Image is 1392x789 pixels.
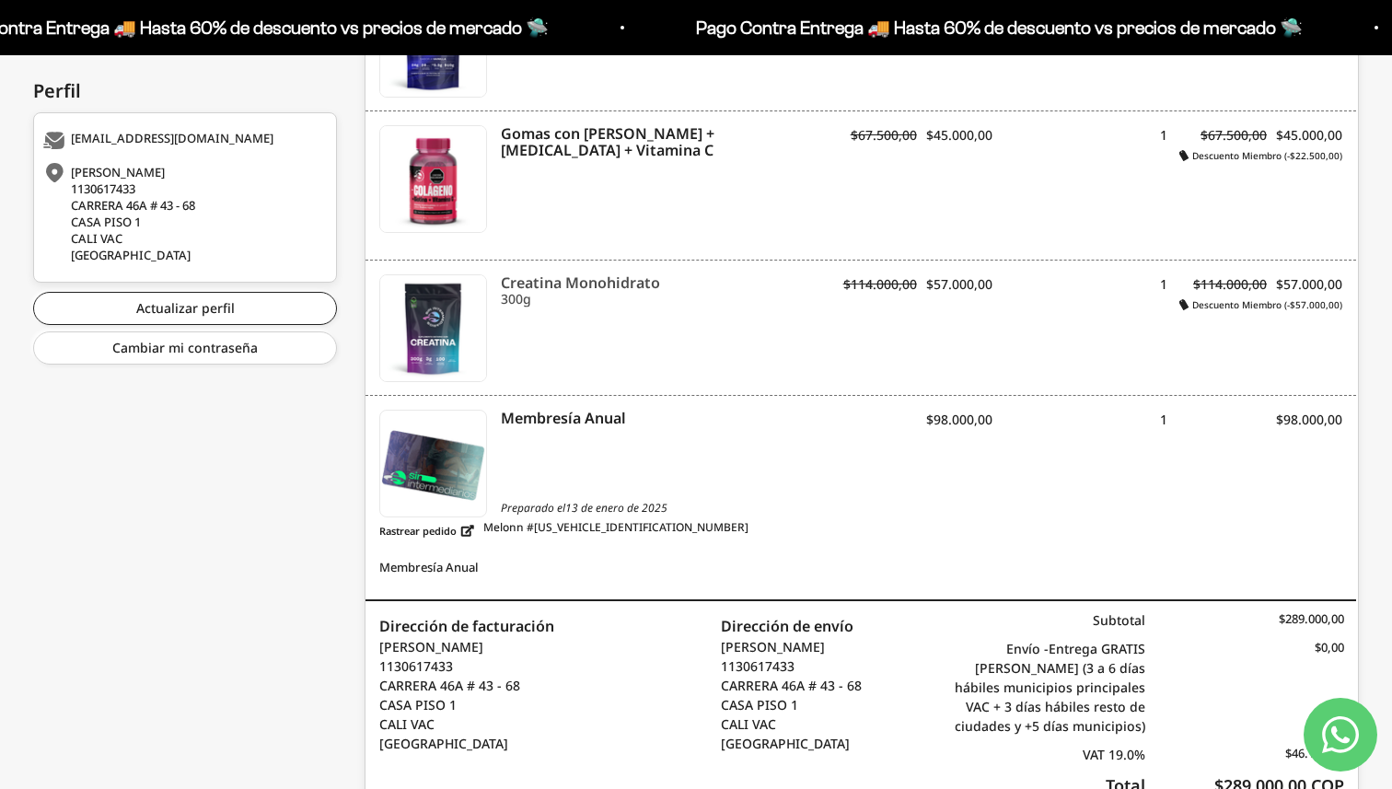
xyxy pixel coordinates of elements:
[379,559,817,577] span: Membresía Anual
[992,274,1167,311] div: 1
[926,411,992,428] span: $98.000,00
[565,500,667,516] time: 13 de enero de 2025
[33,77,337,105] div: Perfil
[1276,126,1342,144] span: $45.000,00
[721,637,862,753] p: [PERSON_NAME] 1130617433 CARRERA 46A # 43 - 68 CASA PISO 1 CALI VAC [GEOGRAPHIC_DATA]
[947,639,1146,736] div: Entrega GRATIS [PERSON_NAME] (3 a 6 días hábiles municipios principales VAC + 3 días hábiles rest...
[379,274,487,382] a: Creatina Monohidrato - 300g
[947,745,1146,764] div: VAT 19.0%
[1145,610,1344,630] div: $289.000,00
[43,132,322,150] div: [EMAIL_ADDRESS][DOMAIN_NAME]
[501,125,816,158] a: Gomas con [PERSON_NAME] + [MEDICAL_DATA] + Vitamina C
[688,13,1294,42] p: Pago Contra Entrega 🚚 Hasta 60% de descuento vs precios de mercado 🛸
[379,500,817,516] span: Preparado el
[947,610,1146,630] div: Subtotal
[379,616,554,636] strong: Dirección de facturación
[33,292,337,325] a: Actualizar perfil
[1179,298,1342,311] i: Descuento Miembro (-$57.000,00)
[1201,126,1267,144] s: $67.500,00
[380,126,486,232] img: Gomas con Colageno + Biotina + Vitamina C
[1276,275,1342,293] span: $57.000,00
[379,125,487,233] a: Gomas con Colageno + Biotina + Vitamina C
[1167,410,1342,447] div: $98.000,00
[721,616,853,636] strong: Dirección de envío
[1006,640,1049,657] span: Envío -
[379,637,554,753] p: [PERSON_NAME] 1130617433 CARRERA 46A # 43 - 68 CASA PISO 1 CALI VAC [GEOGRAPHIC_DATA]
[843,275,917,293] s: $114.000,00
[501,410,816,426] a: Membresía Anual
[1193,275,1267,293] s: $114.000,00
[851,126,917,144] s: $67.500,00
[1145,639,1344,736] div: $0,00
[501,274,816,307] a: Creatina Monohidrato 300g
[992,125,1167,162] div: 1
[379,410,487,517] a: Membresía Anual
[33,331,337,365] a: Cambiar mi contraseña
[501,291,816,307] i: 300g
[379,519,474,542] a: Rastrear pedido
[380,275,486,381] img: Creatina Monohidrato - 300g
[926,126,992,144] span: $45.000,00
[1145,745,1344,764] div: $46.143,90
[1179,149,1342,162] i: Descuento Miembro (-$22.500,00)
[501,274,816,291] i: Creatina Monohidrato
[992,410,1167,447] div: 1
[926,275,992,293] span: $57.000,00
[483,519,748,542] span: Melonn #[US_VEHICLE_IDENTIFICATION_NUMBER]
[43,164,322,263] div: [PERSON_NAME] 1130617433 CARRERA 46A # 43 - 68 CASA PISO 1 CALI VAC [GEOGRAPHIC_DATA]
[380,411,486,516] img: Membresía Anual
